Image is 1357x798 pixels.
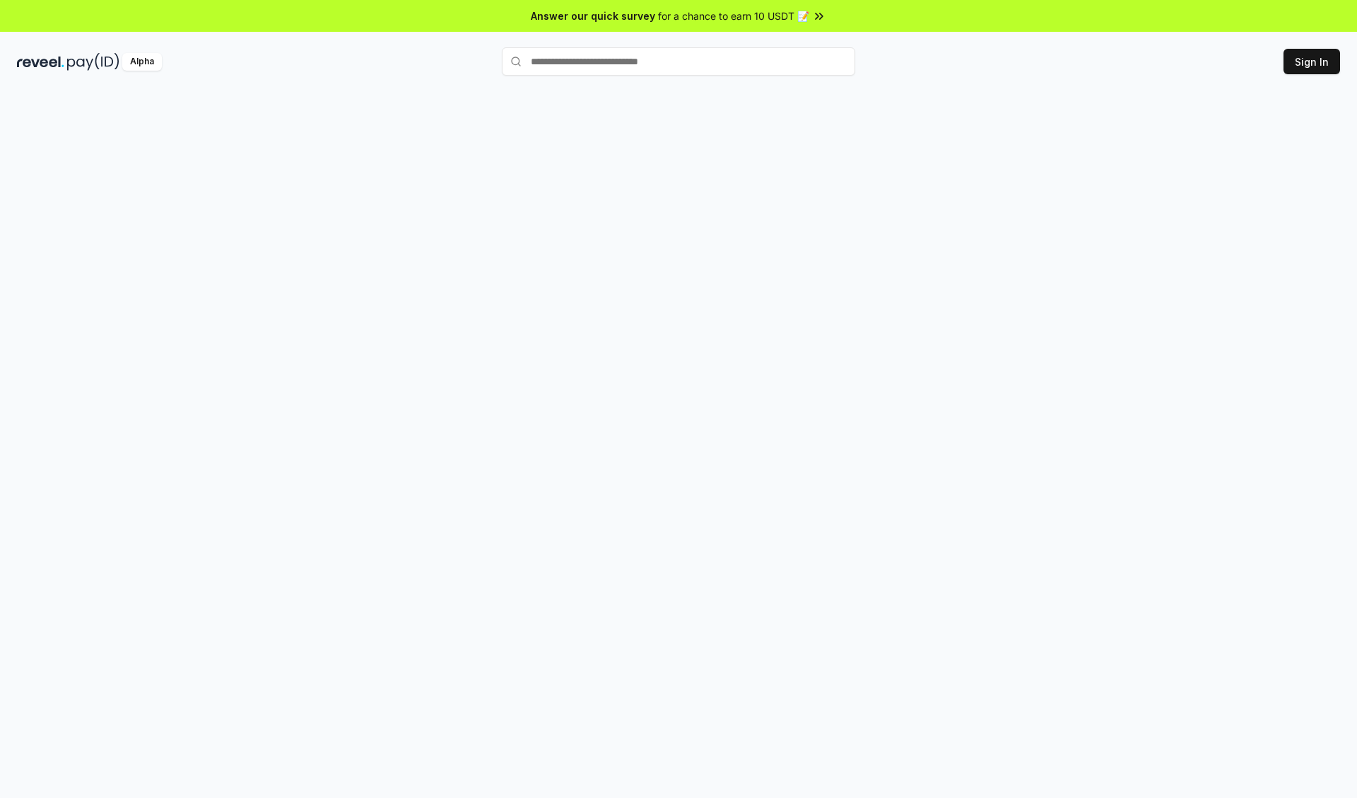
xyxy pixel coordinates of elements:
img: reveel_dark [17,53,64,71]
img: pay_id [67,53,119,71]
div: Alpha [122,53,162,71]
button: Sign In [1283,49,1340,74]
span: for a chance to earn 10 USDT 📝 [658,8,809,23]
span: Answer our quick survey [531,8,655,23]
